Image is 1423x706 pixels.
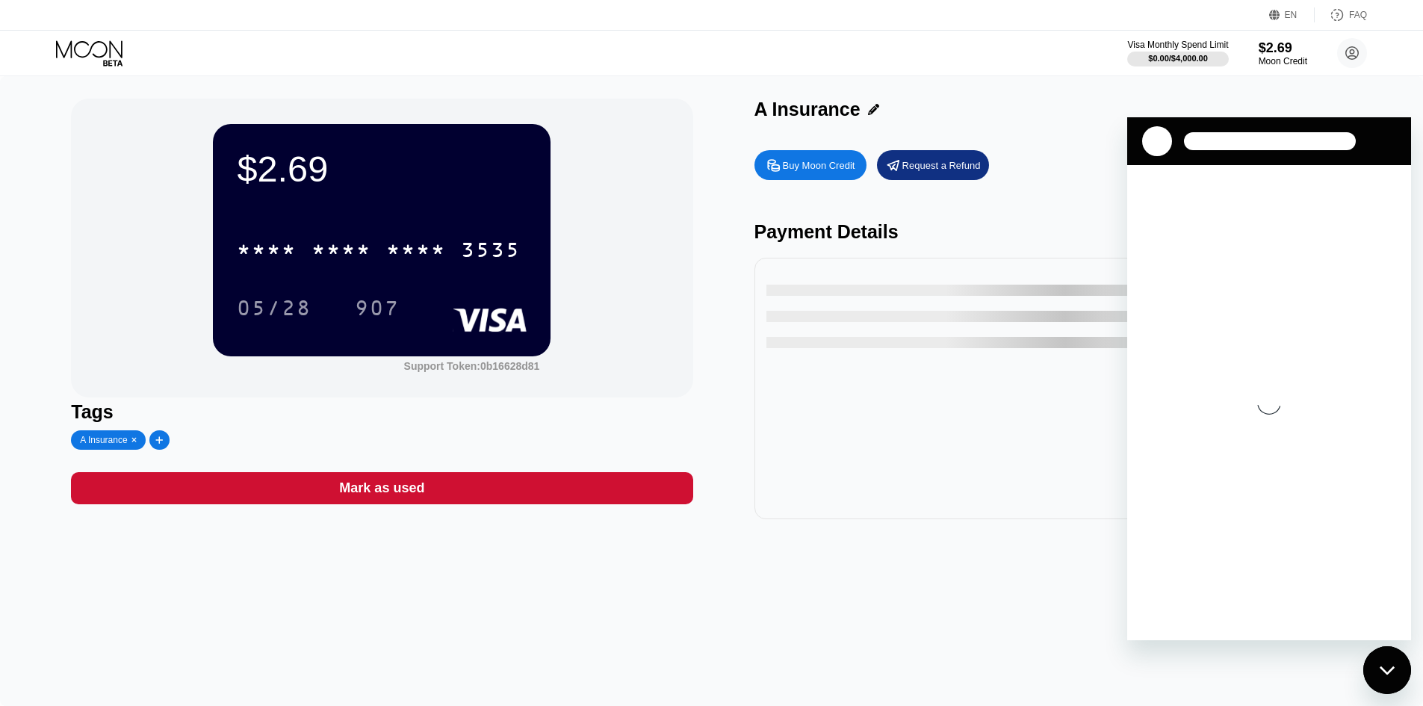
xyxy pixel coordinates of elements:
[1363,646,1411,694] iframe: Button to launch messaging window
[877,150,989,180] div: Request a Refund
[1285,10,1298,20] div: EN
[80,435,127,445] div: A Insurance
[339,480,424,497] div: Mark as used
[902,159,981,172] div: Request a Refund
[226,289,323,326] div: 05/28
[237,298,311,322] div: 05/28
[1269,7,1315,22] div: EN
[754,221,1376,243] div: Payment Details
[71,472,692,504] div: Mark as used
[1349,10,1367,20] div: FAQ
[355,298,400,322] div: 907
[1148,54,1208,63] div: $0.00 / $4,000.00
[1127,40,1228,50] div: Visa Monthly Spend Limit
[1315,7,1367,22] div: FAQ
[1259,56,1307,66] div: Moon Credit
[344,289,411,326] div: 907
[1259,40,1307,66] div: $2.69Moon Credit
[404,360,540,372] div: Support Token: 0b16628d81
[461,240,521,264] div: 3535
[71,401,692,423] div: Tags
[1259,40,1307,56] div: $2.69
[783,159,855,172] div: Buy Moon Credit
[754,150,866,180] div: Buy Moon Credit
[1127,40,1228,66] div: Visa Monthly Spend Limit$0.00/$4,000.00
[404,360,540,372] div: Support Token:0b16628d81
[754,99,861,120] div: A Insurance
[1127,117,1411,640] iframe: Messaging window
[237,148,527,190] div: $2.69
